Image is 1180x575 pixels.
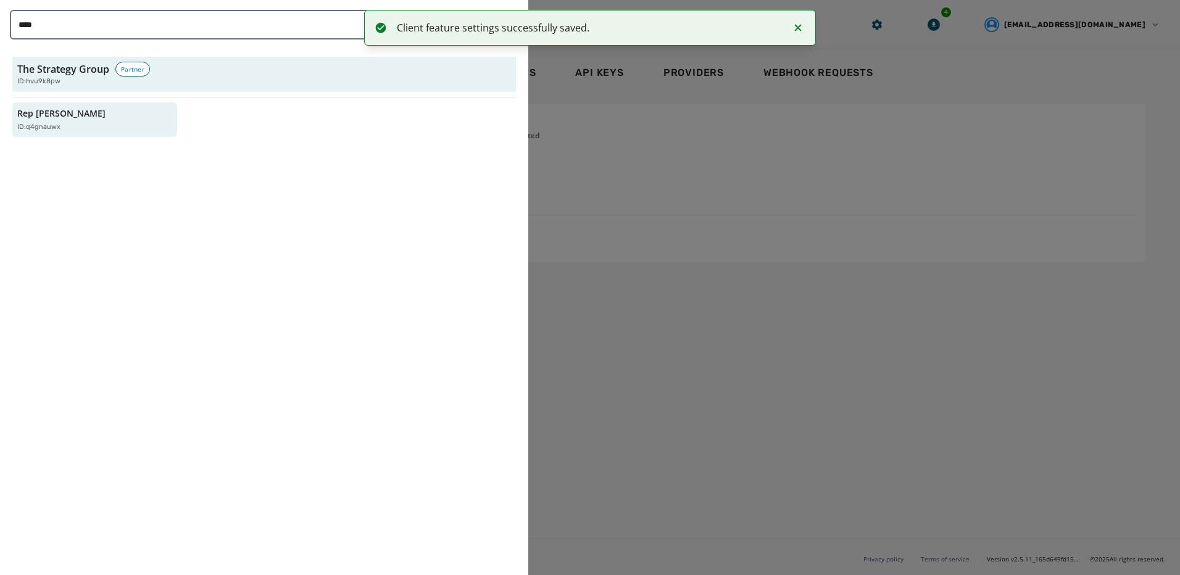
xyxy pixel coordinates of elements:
h3: The Strategy Group [17,62,109,77]
span: ID: hvu9k8pw [17,77,60,87]
p: ID: q4gnauwx [17,122,60,133]
div: Partner [115,62,150,77]
p: Rep [PERSON_NAME] [17,107,106,120]
button: The Strategy GroupPartnerID:hvu9k8pw [12,57,516,92]
div: Client feature settings successfully saved. [397,20,781,35]
button: Rep [PERSON_NAME]ID:q4gnauwx [12,102,177,138]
